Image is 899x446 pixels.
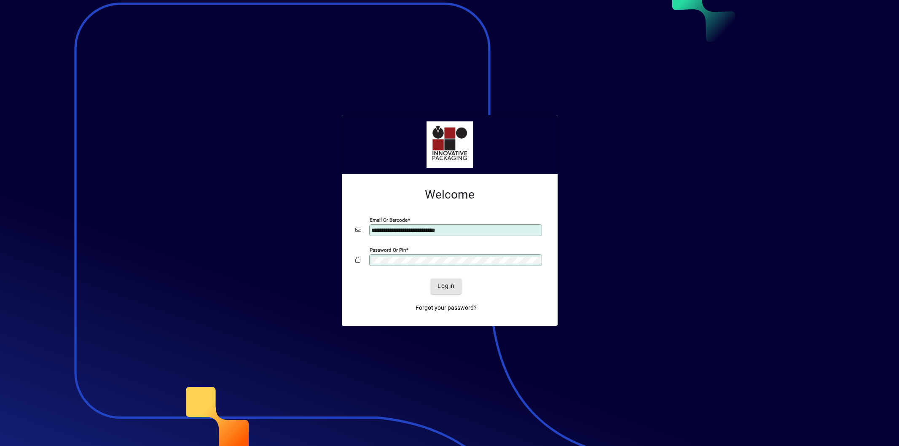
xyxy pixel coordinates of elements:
mat-label: Email or Barcode [370,217,408,223]
a: Forgot your password? [412,301,480,316]
span: Login [437,282,455,290]
mat-label: Password or Pin [370,247,406,253]
h2: Welcome [355,188,544,202]
span: Forgot your password? [416,304,477,312]
button: Login [431,279,462,294]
